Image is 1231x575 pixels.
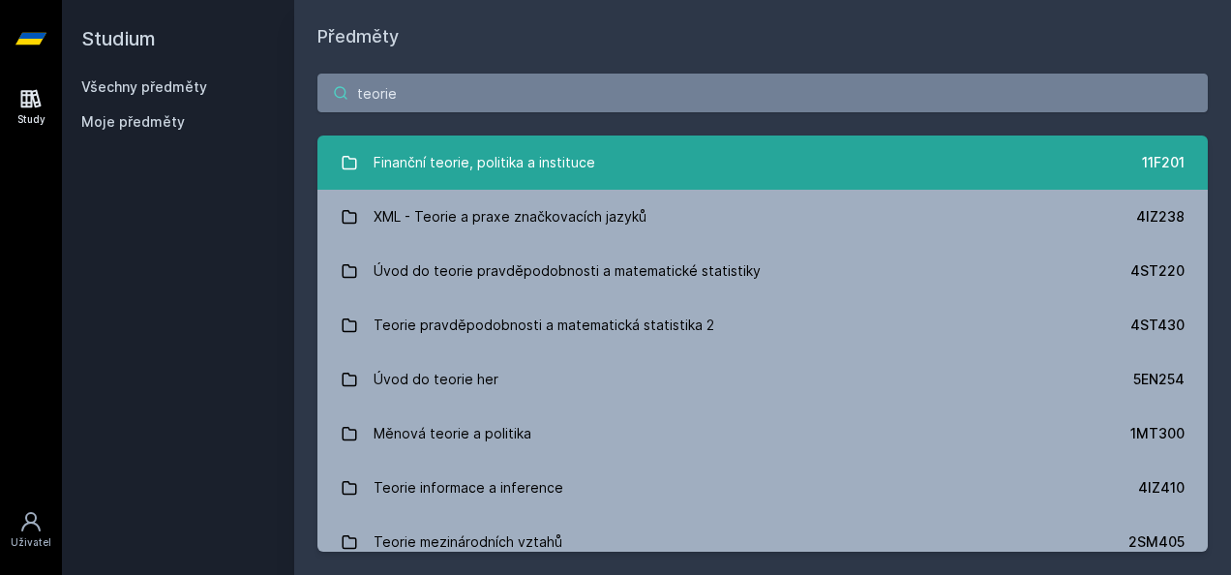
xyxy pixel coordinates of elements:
a: Úvod do teorie pravděpodobnosti a matematické statistiky 4ST220 [317,244,1208,298]
a: Všechny předměty [81,78,207,95]
div: 2SM405 [1128,532,1185,552]
a: Měnová teorie a politika 1MT300 [317,407,1208,461]
a: Uživatel [4,500,58,560]
div: Finanční teorie, politika a instituce [374,143,595,182]
div: 4ST220 [1130,261,1185,281]
div: Study [17,112,45,127]
a: Úvod do teorie her 5EN254 [317,352,1208,407]
div: 1MT300 [1130,424,1185,443]
input: Název nebo ident předmětu… [317,74,1208,112]
div: Teorie informace a inference [374,469,563,507]
div: Úvod do teorie pravděpodobnosti a matematické statistiky [374,252,761,290]
a: Study [4,77,58,136]
div: Teorie pravděpodobnosti a matematická statistika 2 [374,306,714,345]
a: Teorie informace a inference 4IZ410 [317,461,1208,515]
div: 11F201 [1142,153,1185,172]
div: Měnová teorie a politika [374,414,531,453]
div: 4IZ238 [1136,207,1185,227]
div: Teorie mezinárodních vztahů [374,523,562,561]
div: Úvod do teorie her [374,360,498,399]
div: Uživatel [11,535,51,550]
div: 4IZ410 [1138,478,1185,498]
a: Teorie mezinárodních vztahů 2SM405 [317,515,1208,569]
a: Finanční teorie, politika a instituce 11F201 [317,136,1208,190]
div: 4ST430 [1130,316,1185,335]
h1: Předměty [317,23,1208,50]
div: XML - Teorie a praxe značkovacích jazyků [374,197,646,236]
span: Moje předměty [81,112,185,132]
div: 5EN254 [1133,370,1185,389]
a: XML - Teorie a praxe značkovacích jazyků 4IZ238 [317,190,1208,244]
a: Teorie pravděpodobnosti a matematická statistika 2 4ST430 [317,298,1208,352]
